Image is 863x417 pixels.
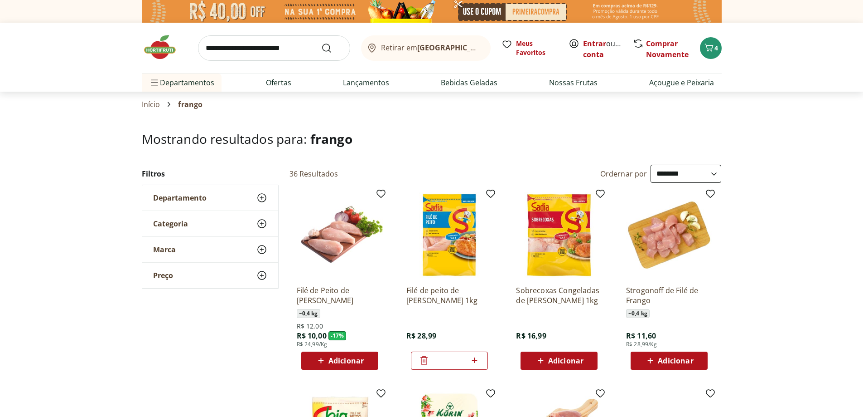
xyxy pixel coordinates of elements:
button: Categoria [142,211,278,236]
img: Hortifruti [142,34,187,61]
span: R$ 11,60 [626,331,656,341]
a: Nossas Frutas [549,77,598,88]
a: Strogonoff de Filé de Frango [626,285,712,305]
span: Retirar em [381,44,481,52]
span: R$ 28,99 [406,331,436,341]
img: Sobrecoxas Congeladas de Frango Sadia 1kg [516,192,602,278]
button: Submit Search [321,43,343,54]
a: Filé de peito de [PERSON_NAME] 1kg [406,285,492,305]
span: Marca [153,245,176,254]
a: Comprar Novamente [646,39,689,59]
a: Meus Favoritos [501,39,558,57]
span: Departamentos [149,72,214,93]
span: ou [583,38,623,60]
span: R$ 28,99/Kg [626,341,657,348]
a: Início [142,100,160,108]
span: Departamento [153,193,207,202]
span: ~ 0,4 kg [297,309,320,318]
span: frango [310,130,352,147]
button: Menu [149,72,160,93]
h1: Mostrando resultados para: [142,132,722,146]
a: Lançamentos [343,77,389,88]
a: Ofertas [266,77,291,88]
span: Adicionar [658,357,693,364]
img: Filé de Peito de Frango Resfriado [297,192,383,278]
img: Filé de peito de frango Sadia 1kg [406,192,492,278]
button: Adicionar [301,352,378,370]
button: Carrinho [700,37,722,59]
span: 4 [714,44,718,52]
label: Ordernar por [600,169,647,179]
a: Açougue e Peixaria [649,77,714,88]
input: search [198,35,350,61]
button: Departamento [142,185,278,211]
span: frango [178,100,202,108]
span: R$ 12,00 [297,322,323,331]
span: Adicionar [548,357,583,364]
h2: 36 Resultados [289,169,338,179]
b: [GEOGRAPHIC_DATA]/[GEOGRAPHIC_DATA] [417,43,570,53]
button: Preço [142,263,278,288]
button: Marca [142,237,278,262]
button: Adicionar [631,352,708,370]
span: - 17 % [328,331,347,340]
span: Meus Favoritos [516,39,558,57]
span: ~ 0,4 kg [626,309,650,318]
a: Bebidas Geladas [441,77,497,88]
a: Filé de Peito de [PERSON_NAME] [297,285,383,305]
span: R$ 10,00 [297,331,327,341]
a: Sobrecoxas Congeladas de [PERSON_NAME] 1kg [516,285,602,305]
a: Entrar [583,39,606,49]
span: Adicionar [328,357,364,364]
span: R$ 16,99 [516,331,546,341]
span: Categoria [153,219,188,228]
a: Criar conta [583,39,633,59]
h2: Filtros [142,165,279,183]
button: Adicionar [521,352,598,370]
img: Strogonoff de Filé de Frango [626,192,712,278]
span: Preço [153,271,173,280]
span: R$ 24,99/Kg [297,341,328,348]
button: Retirar em[GEOGRAPHIC_DATA]/[GEOGRAPHIC_DATA] [361,35,491,61]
